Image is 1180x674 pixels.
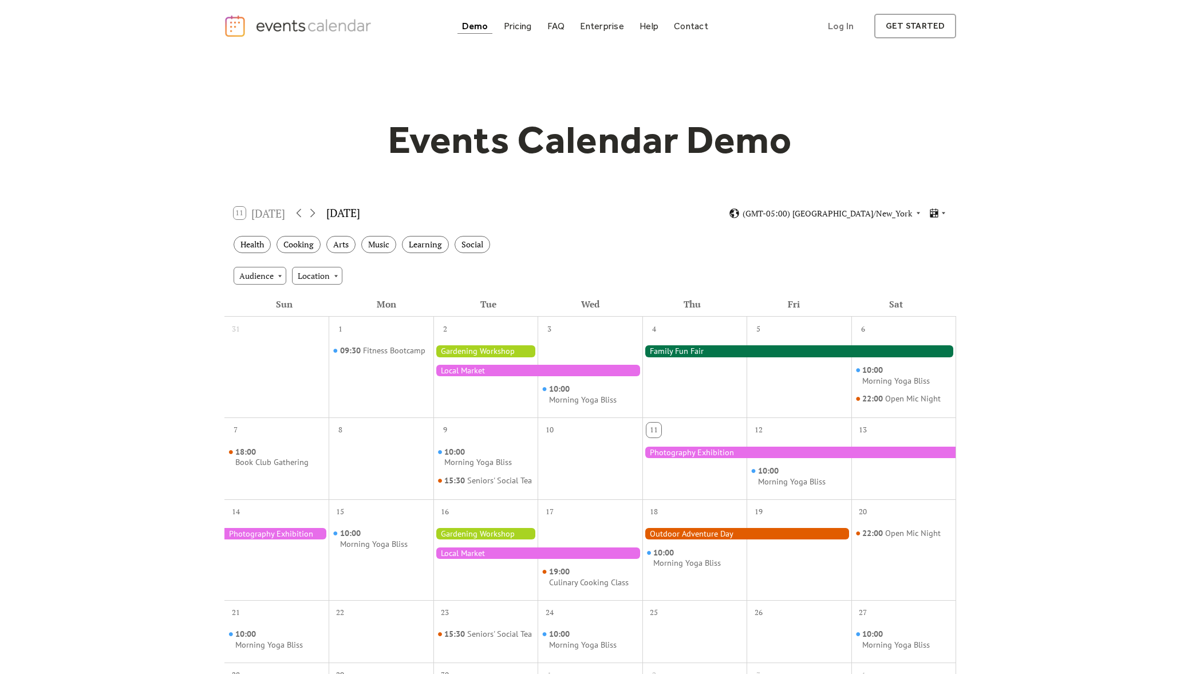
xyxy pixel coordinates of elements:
[457,18,493,34] a: Demo
[462,23,488,29] div: Demo
[543,18,570,34] a: FAQ
[575,18,628,34] a: Enterprise
[640,23,658,29] div: Help
[547,23,565,29] div: FAQ
[580,23,623,29] div: Enterprise
[816,14,865,38] a: Log In
[674,23,708,29] div: Contact
[504,23,532,29] div: Pricing
[224,14,375,38] a: home
[669,18,713,34] a: Contact
[635,18,663,34] a: Help
[499,18,536,34] a: Pricing
[874,14,956,38] a: get started
[370,116,810,163] h1: Events Calendar Demo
